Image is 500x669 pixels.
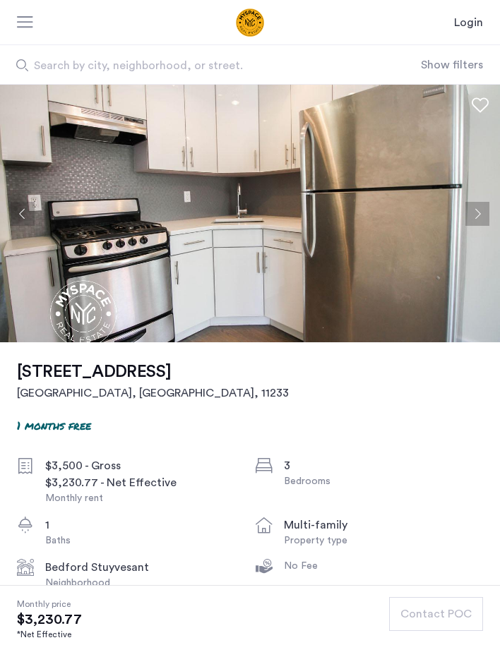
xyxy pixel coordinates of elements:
span: Monthly price [17,597,82,611]
div: Bedford Stuyvesant [45,559,244,576]
a: Cazamio Logo [181,8,319,37]
a: Login [454,14,483,31]
div: Monthly rent [45,491,244,505]
button: Previous apartment [11,202,35,226]
img: logo [181,8,319,37]
button: Show or hide filters [421,56,483,73]
div: Bedrooms [284,474,483,488]
span: Contact POC [400,605,472,622]
div: 1 [45,517,244,534]
div: Baths [45,534,244,548]
div: Property type [284,534,483,548]
div: multi-family [284,517,483,534]
a: [STREET_ADDRESS][GEOGRAPHIC_DATA], [GEOGRAPHIC_DATA], 11233 [17,359,289,402]
div: No Fee [284,559,483,573]
button: button [389,597,483,631]
div: *Net Effective [17,628,82,641]
div: $3,230.77 - Net Effective [45,474,244,491]
span: $3,230.77 [17,611,82,628]
button: Next apartment [465,202,489,226]
div: Neighborhood [45,576,244,590]
div: $3,500 - Gross [45,457,244,474]
h1: [STREET_ADDRESS] [17,359,289,385]
p: 1 months free [17,417,91,433]
h2: [GEOGRAPHIC_DATA], [GEOGRAPHIC_DATA] , 11233 [17,385,289,402]
span: Search by city, neighborhood, or street. [34,57,371,74]
div: 3 [284,457,483,474]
